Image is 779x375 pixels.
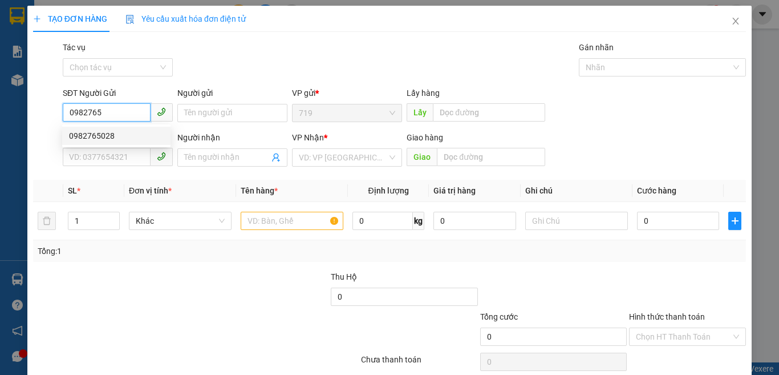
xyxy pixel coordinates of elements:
[413,212,424,230] span: kg
[728,212,741,230] button: plus
[62,127,171,145] div: 0982765028
[271,153,281,162] span: user-add
[157,107,166,116] span: phone
[292,133,324,142] span: VP Nhận
[241,212,343,230] input: VD: Bàn, Ghế
[407,133,443,142] span: Giao hàng
[437,148,545,166] input: Dọc đường
[68,186,77,195] span: SL
[331,272,357,281] span: Thu Hộ
[125,14,246,23] span: Yêu cầu xuất hóa đơn điện tử
[33,15,41,23] span: plus
[407,103,433,122] span: Lấy
[129,186,172,195] span: Đơn vị tính
[299,104,395,122] span: 719
[241,186,278,195] span: Tên hàng
[292,87,402,99] div: VP gửi
[579,43,614,52] label: Gán nhãn
[433,103,545,122] input: Dọc đường
[637,186,676,195] span: Cước hàng
[407,148,437,166] span: Giao
[63,43,86,52] label: Tác vụ
[521,180,632,202] th: Ghi chú
[407,88,440,98] span: Lấy hàng
[433,186,476,195] span: Giá trị hàng
[480,312,518,321] span: Tổng cước
[38,212,56,230] button: delete
[731,17,740,26] span: close
[629,312,705,321] label: Hình thức thanh toán
[33,14,107,23] span: TẠO ĐƠN HÀNG
[125,15,135,24] img: icon
[525,212,628,230] input: Ghi Chú
[360,353,479,373] div: Chưa thanh toán
[368,186,408,195] span: Định lượng
[433,212,516,230] input: 0
[729,216,741,225] span: plus
[177,87,287,99] div: Người gửi
[136,212,225,229] span: Khác
[63,87,173,99] div: SĐT Người Gửi
[38,245,302,257] div: Tổng: 1
[720,6,752,38] button: Close
[69,130,164,142] div: 0982765028
[157,152,166,161] span: phone
[177,131,287,144] div: Người nhận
